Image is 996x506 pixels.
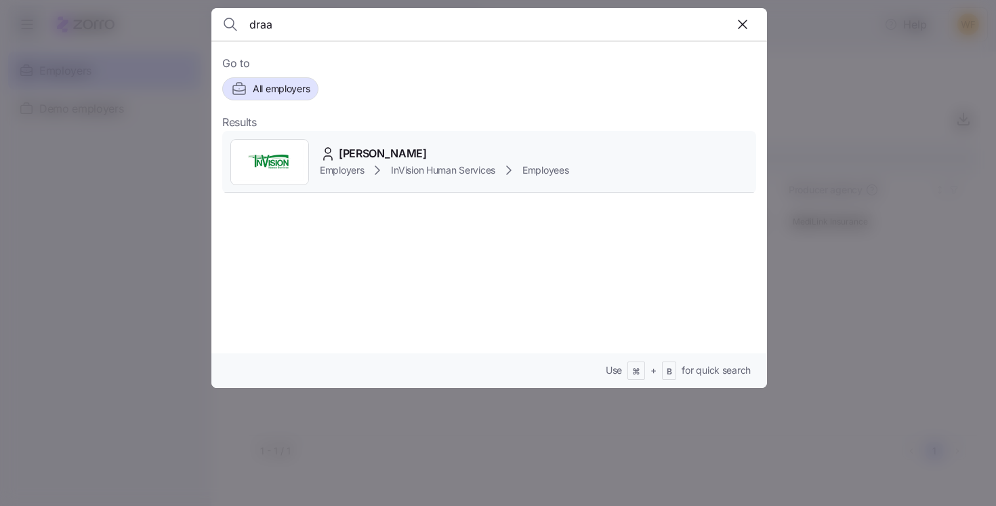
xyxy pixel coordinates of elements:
[522,163,568,177] span: Employees
[320,163,364,177] span: Employers
[222,114,257,131] span: Results
[339,145,427,162] span: [PERSON_NAME]
[222,77,318,100] button: All employers
[606,364,622,377] span: Use
[231,143,308,181] img: Employer logo
[222,55,756,72] span: Go to
[391,163,495,177] span: InVision Human Services
[253,82,310,96] span: All employers
[632,366,640,378] span: ⌘
[667,366,672,378] span: B
[650,364,657,377] span: +
[682,364,751,377] span: for quick search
